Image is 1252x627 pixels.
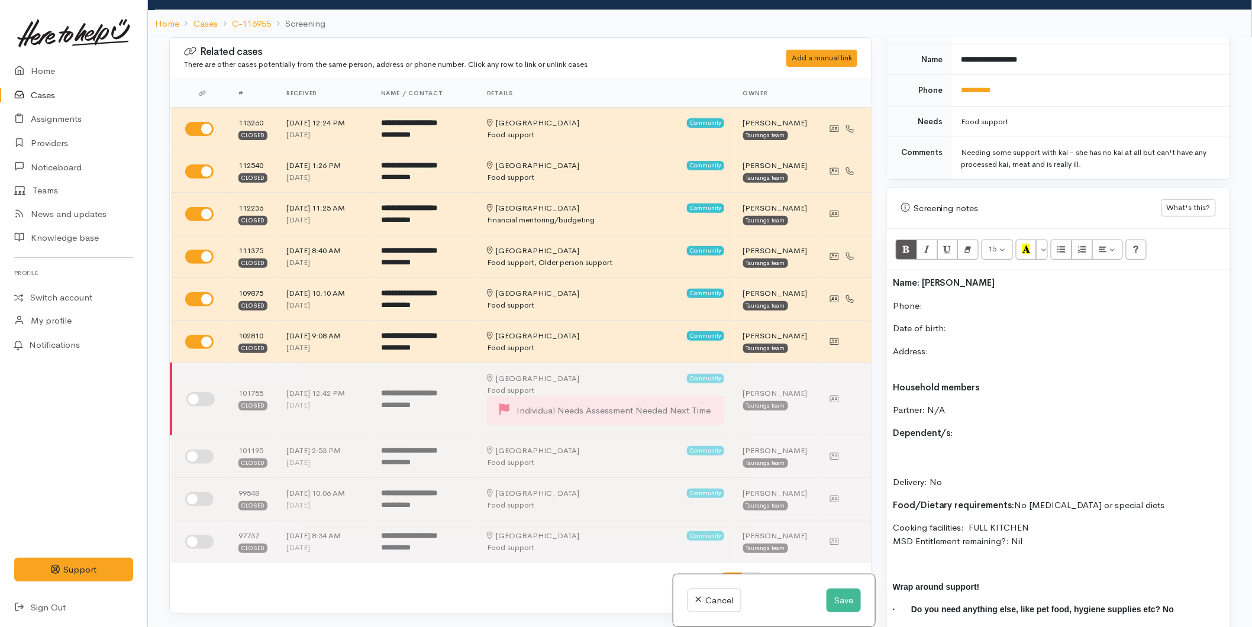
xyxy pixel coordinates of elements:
[286,387,362,399] div: [DATE] 12:42 PM
[982,240,1013,260] button: Font Size
[229,193,277,235] td: 112236
[487,330,580,342] div: [GEOGRAPHIC_DATA]
[286,457,310,467] time: [DATE]
[1126,240,1147,260] button: Help
[14,265,133,281] h6: Profile
[901,202,1161,215] div: Screening notes
[229,321,277,363] td: 102810
[743,401,788,411] div: Tauranga team
[286,500,310,510] time: [DATE]
[743,544,788,553] div: Tauranga team
[238,401,267,411] div: Closed
[286,215,310,225] time: [DATE]
[14,558,133,582] button: Support
[1051,240,1072,260] button: Unordered list (CTRL+SHIFT+NUM7)
[743,131,788,140] div: Tauranga team
[743,202,808,214] div: [PERSON_NAME]
[741,573,761,594] span: 2
[743,117,808,129] div: [PERSON_NAME]
[743,501,788,510] div: Tauranga team
[893,605,1174,614] span: · Do you need anything else, like pet food, hygiene supplies etc? No
[286,287,362,299] div: [DATE] 10:10 AM
[232,17,271,31] a: C-116955
[229,150,277,193] td: 112540
[887,75,952,106] td: Phone
[372,79,477,108] th: Name / contact
[193,17,218,31] a: Cases
[286,400,310,410] time: [DATE]
[743,458,788,468] div: Tauranga team
[743,287,808,299] div: [PERSON_NAME]
[1092,240,1123,260] button: Paragraph
[487,542,724,554] div: Food support
[477,79,734,108] th: Details
[184,59,588,69] small: There are other cases potentially from the same person, address or phone number. Click any row to...
[487,342,724,354] div: Food support
[286,160,362,172] div: [DATE] 1:26 PM
[487,287,580,299] div: [GEOGRAPHIC_DATA]
[687,289,724,298] span: Community
[887,137,952,180] td: Comments
[743,530,808,542] div: [PERSON_NAME]
[687,374,724,383] span: Community
[893,521,1224,548] p: Cooking facilities: FULL KITCHEN MSD Entitlement remaining?: Nil
[743,387,808,399] div: [PERSON_NAME]
[734,79,818,108] th: Owner
[893,322,1224,335] p: Date of birth:
[487,499,724,511] div: Food support
[687,446,724,455] span: Community
[229,435,277,478] td: 101195
[238,131,267,140] div: Closed
[487,445,580,457] div: [GEOGRAPHIC_DATA]
[229,278,277,321] td: 109875
[487,117,580,129] div: [GEOGRAPHIC_DATA]
[893,345,1224,371] p: Address:
[286,300,310,310] time: [DATE]
[487,160,580,172] div: [GEOGRAPHIC_DATA]
[893,499,1224,512] p: No [MEDICAL_DATA] or special diets
[1036,240,1048,260] button: More Color
[286,487,362,499] div: [DATE] 10:06 AM
[687,531,724,541] span: Community
[917,240,938,260] button: Italic (CTRL+I)
[937,240,959,260] button: Underline (CTRL+U)
[286,530,362,542] div: [DATE] 8:34 AM
[957,240,979,260] button: Remove Font Style (CTRL+\)
[487,172,724,183] div: Food support
[499,403,712,418] div: Individual Needs Assessment Needed Next Time
[893,299,1224,313] p: Phone:
[743,216,788,225] div: Tauranga team
[286,130,310,140] time: [DATE]
[238,501,267,510] div: Closed
[887,106,952,137] td: Needs
[155,17,179,31] a: Home
[286,257,310,267] time: [DATE]
[743,160,808,172] div: [PERSON_NAME]
[487,214,724,226] div: Financial mentoring/budgeting
[743,330,808,342] div: [PERSON_NAME]
[887,44,952,75] td: Name
[989,244,997,254] span: 15
[286,542,310,552] time: [DATE]
[229,521,277,563] td: 97737
[687,161,724,170] span: Community
[487,299,724,311] div: Food support
[743,301,788,311] div: Tauranga team
[722,573,742,594] span: 1
[687,118,724,128] span: Community
[286,202,362,214] div: [DATE] 11:25 AM
[238,258,267,268] div: Closed
[487,129,724,141] div: Food support
[184,46,743,58] h3: Related cases
[1161,199,1216,216] button: What's this?
[743,173,788,183] div: Tauranga team
[893,499,1015,510] b: Food/Dietary requirements:
[896,240,917,260] button: Bold (CTRL+B)
[229,235,277,278] td: 111375
[487,245,580,257] div: [GEOGRAPHIC_DATA]
[893,449,1224,489] p: Delivery: No
[238,173,267,183] div: Closed
[688,589,741,613] a: Cancel
[271,17,325,31] li: Screening
[687,203,724,213] span: Community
